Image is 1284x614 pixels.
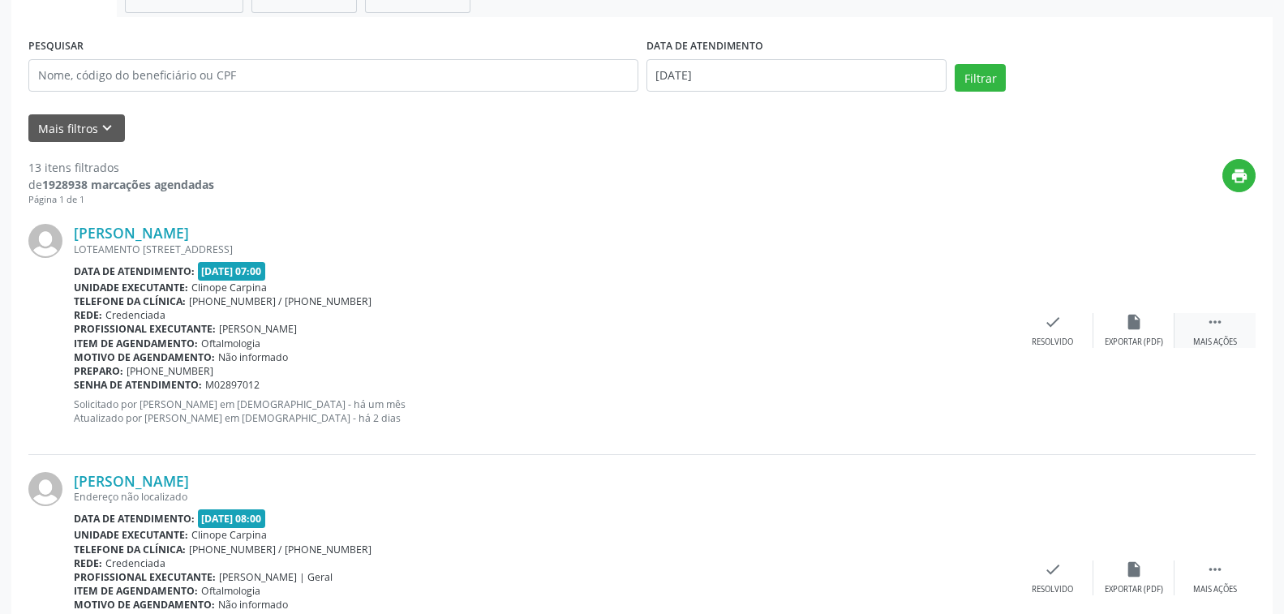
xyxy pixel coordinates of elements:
div: Resolvido [1032,584,1073,595]
b: Unidade executante: [74,281,188,294]
label: PESQUISAR [28,34,84,59]
b: Item de agendamento: [74,584,198,598]
span: [PERSON_NAME] | Geral [219,570,333,584]
div: Mais ações [1193,584,1237,595]
label: DATA DE ATENDIMENTO [646,34,763,59]
b: Profissional executante: [74,570,216,584]
span: Clinope Carpina [191,528,267,542]
span: Oftalmologia [201,584,260,598]
b: Data de atendimento: [74,512,195,526]
div: LOTEAMENTO [STREET_ADDRESS] [74,243,1012,256]
div: de [28,176,214,193]
i:  [1206,313,1224,331]
div: 13 itens filtrados [28,159,214,176]
span: Não informado [218,598,288,612]
div: Resolvido [1032,337,1073,348]
button: print [1222,159,1256,192]
strong: 1928938 marcações agendadas [42,177,214,192]
b: Telefone da clínica: [74,543,186,556]
i: print [1230,167,1248,185]
i:  [1206,560,1224,578]
b: Rede: [74,308,102,322]
i: keyboard_arrow_down [98,119,116,137]
i: check [1044,560,1062,578]
div: Endereço não localizado [74,490,1012,504]
a: [PERSON_NAME] [74,224,189,242]
span: Não informado [218,350,288,364]
b: Item de agendamento: [74,337,198,350]
div: Exportar (PDF) [1105,337,1163,348]
span: Credenciada [105,556,165,570]
div: Exportar (PDF) [1105,584,1163,595]
b: Motivo de agendamento: [74,350,215,364]
span: [PHONE_NUMBER] / [PHONE_NUMBER] [189,294,371,308]
a: [PERSON_NAME] [74,472,189,490]
span: Credenciada [105,308,165,322]
span: Oftalmologia [201,337,260,350]
b: Profissional executante: [74,322,216,336]
div: Página 1 de 1 [28,193,214,207]
b: Preparo: [74,364,123,378]
b: Senha de atendimento: [74,378,202,392]
b: Unidade executante: [74,528,188,542]
span: [DATE] 07:00 [198,262,266,281]
b: Motivo de agendamento: [74,598,215,612]
span: M02897012 [205,378,260,392]
b: Data de atendimento: [74,264,195,278]
span: Clinope Carpina [191,281,267,294]
button: Filtrar [955,64,1006,92]
input: Nome, código do beneficiário ou CPF [28,59,638,92]
i: insert_drive_file [1125,560,1143,578]
span: [DATE] 08:00 [198,509,266,528]
b: Rede: [74,556,102,570]
div: Mais ações [1193,337,1237,348]
button: Mais filtroskeyboard_arrow_down [28,114,125,143]
img: img [28,224,62,258]
i: check [1044,313,1062,331]
img: img [28,472,62,506]
input: Selecione um intervalo [646,59,947,92]
i: insert_drive_file [1125,313,1143,331]
p: Solicitado por [PERSON_NAME] em [DEMOGRAPHIC_DATA] - há um mês Atualizado por [PERSON_NAME] em [D... [74,397,1012,425]
span: [PHONE_NUMBER] [127,364,213,378]
b: Telefone da clínica: [74,294,186,308]
span: [PERSON_NAME] [219,322,297,336]
span: [PHONE_NUMBER] / [PHONE_NUMBER] [189,543,371,556]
